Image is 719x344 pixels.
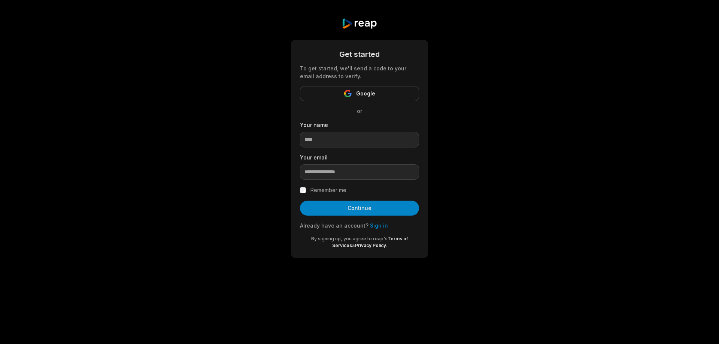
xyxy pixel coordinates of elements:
button: Continue [300,201,419,216]
label: Remember me [310,186,346,195]
div: To get started, we'll send a code to your email address to verify. [300,64,419,80]
label: Your name [300,121,419,129]
span: or [351,107,368,115]
span: Google [356,89,375,98]
span: & [352,243,355,248]
button: Google [300,86,419,101]
div: Get started [300,49,419,60]
span: Already have an account? [300,222,368,229]
span: . [386,243,387,248]
a: Sign in [370,222,388,229]
img: reap [342,18,377,29]
span: By signing up, you agree to reap's [311,236,388,241]
label: Your email [300,153,419,161]
a: Privacy Policy [355,243,386,248]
